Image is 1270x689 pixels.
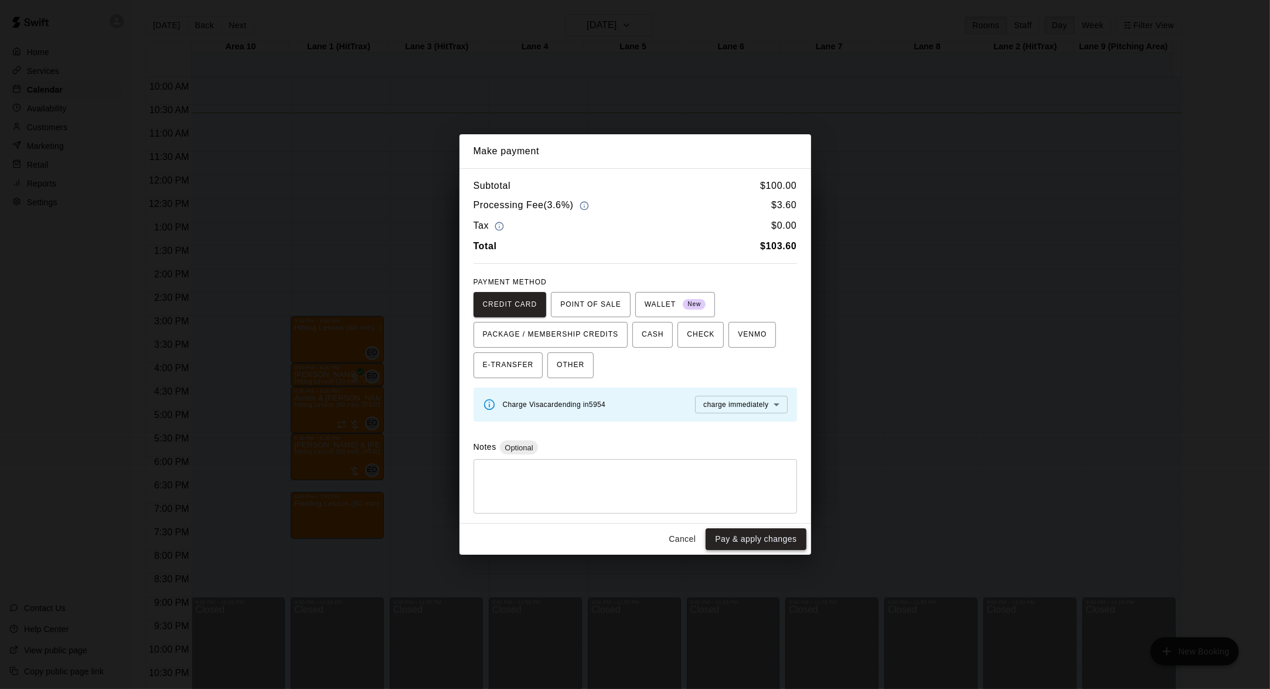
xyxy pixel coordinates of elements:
span: Charge Visa card ending in 5954 [503,400,606,409]
button: Cancel [663,528,701,550]
span: CREDIT CARD [483,296,537,314]
button: CASH [632,322,673,348]
span: charge immediately [703,400,768,409]
span: OTHER [557,356,584,375]
span: Optional [500,443,537,452]
b: $ 103.60 [760,241,796,251]
button: POINT OF SALE [551,292,630,318]
button: PACKAGE / MEMBERSHIP CREDITS [474,322,628,348]
button: WALLET New [635,292,716,318]
span: PAYMENT METHOD [474,278,547,286]
label: Notes [474,442,496,452]
b: Total [474,241,497,251]
h6: $ 3.60 [771,198,796,213]
button: OTHER [547,352,594,378]
span: VENMO [738,325,767,344]
span: WALLET [645,296,706,314]
button: VENMO [728,322,776,348]
span: PACKAGE / MEMBERSHIP CREDITS [483,325,619,344]
span: CHECK [687,325,714,344]
span: E-TRANSFER [483,356,534,375]
span: CASH [642,325,663,344]
h2: Make payment [459,134,811,168]
button: CREDIT CARD [474,292,547,318]
h6: $ 100.00 [760,178,796,194]
button: E-TRANSFER [474,352,543,378]
h6: Subtotal [474,178,511,194]
span: POINT OF SALE [560,296,621,314]
button: Pay & apply changes [706,528,806,550]
button: CHECK [677,322,724,348]
h6: Processing Fee ( 3.6% ) [474,198,592,213]
h6: $ 0.00 [771,218,796,234]
span: New [683,297,706,313]
h6: Tax [474,218,508,234]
